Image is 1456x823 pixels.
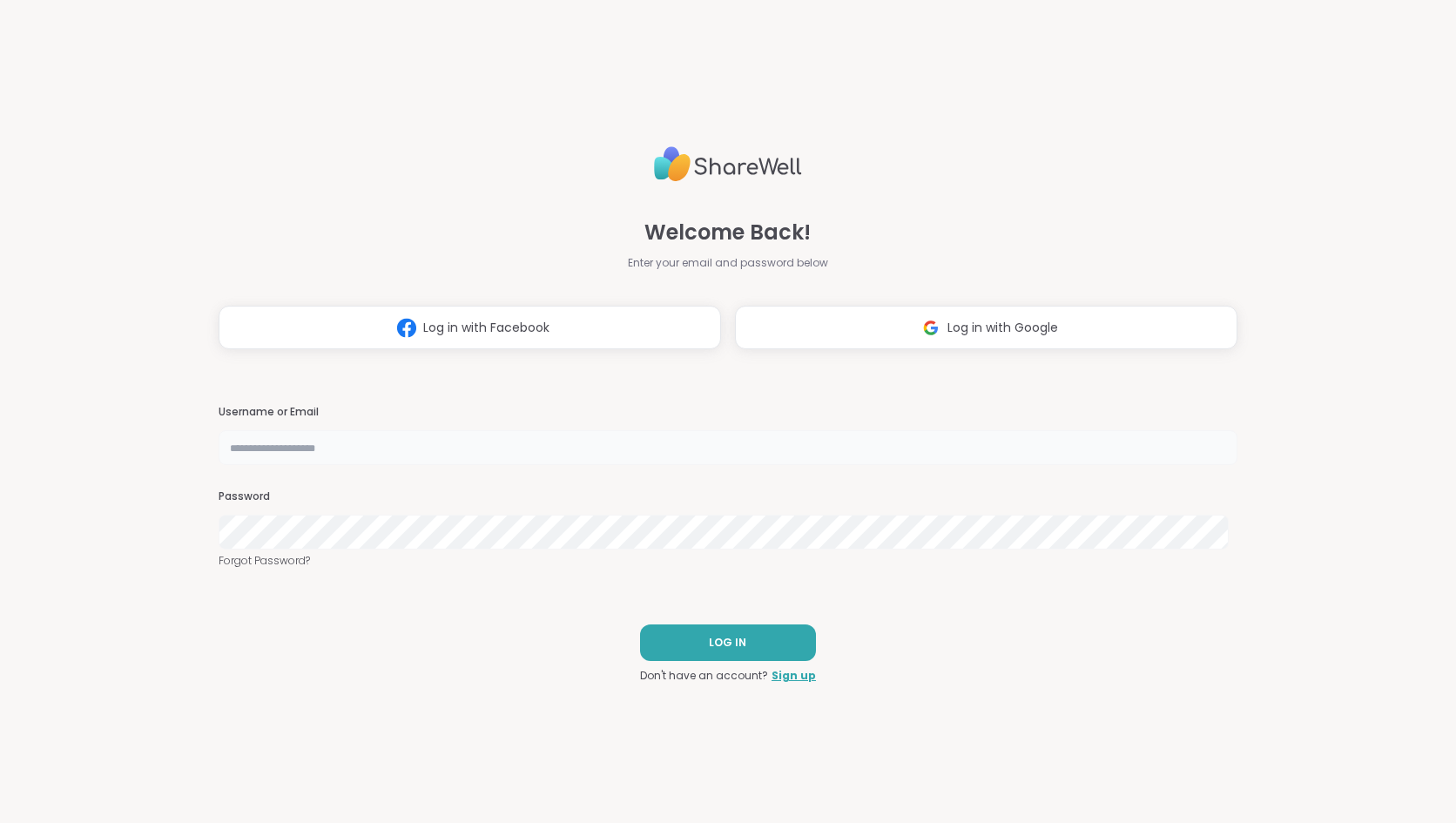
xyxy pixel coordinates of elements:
[219,489,1237,504] h3: Password
[644,217,811,248] span: Welcome Back!
[390,312,423,344] img: ShareWell Logomark
[640,668,768,684] span: Don't have an account?
[219,405,1237,420] h3: Username or Email
[947,319,1058,337] span: Log in with Google
[219,306,721,349] button: Log in with Facebook
[709,635,746,651] span: LOG IN
[735,306,1237,349] button: Log in with Google
[628,255,828,271] span: Enter your email and password below
[654,139,802,189] img: ShareWell Logo
[914,312,947,344] img: ShareWell Logomark
[219,553,1237,569] a: Forgot Password?
[772,668,816,684] a: Sign up
[640,624,816,661] button: LOG IN
[423,319,549,337] span: Log in with Facebook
